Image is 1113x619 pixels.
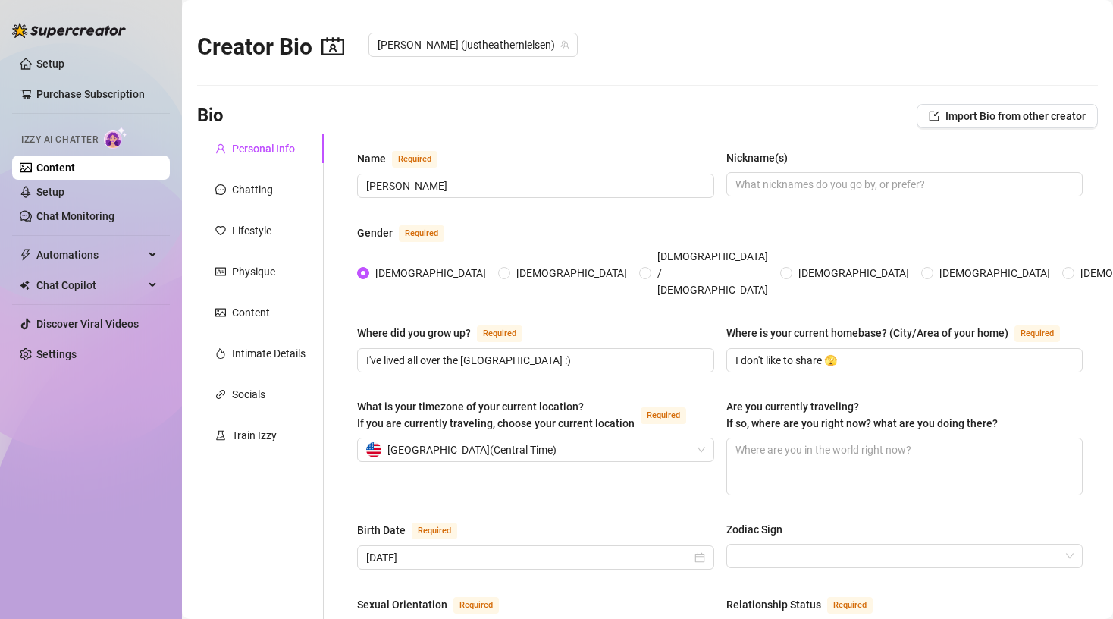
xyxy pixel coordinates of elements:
img: Chat Copilot [20,280,30,291]
div: Where did you grow up? [357,325,471,341]
div: Content [232,304,270,321]
label: Sexual Orientation [357,595,516,614]
span: [GEOGRAPHIC_DATA] ( Central Time ) [387,438,556,461]
span: Chat Copilot [36,273,144,297]
div: Train Izzy [232,427,277,444]
h2: Creator Bio [197,33,344,61]
div: Where is your current homebase? (City/Area of your home) [726,325,1008,341]
span: Required [477,325,522,342]
a: Settings [36,348,77,360]
input: Nickname(s) [735,176,1071,193]
div: Chatting [232,181,273,198]
a: Chat Monitoring [36,210,114,222]
span: Heather (justheathernielsen) [378,33,569,56]
a: Setup [36,58,64,70]
img: logo-BBDzfeDw.svg [12,23,126,38]
div: Zodiac Sign [726,521,782,538]
span: Required [641,407,686,424]
span: team [560,40,569,49]
div: Name [357,150,386,167]
span: Required [392,151,437,168]
input: Birth Date [366,549,691,566]
input: Where is your current homebase? (City/Area of your home) [735,352,1071,369]
span: Required [399,225,444,242]
span: experiment [215,430,226,441]
span: [DEMOGRAPHIC_DATA] [369,265,492,281]
div: Relationship Status [726,596,821,613]
span: Automations [36,243,144,267]
span: [DEMOGRAPHIC_DATA] [510,265,633,281]
span: Required [453,597,499,614]
span: [DEMOGRAPHIC_DATA] [792,265,915,281]
label: Gender [357,224,461,242]
div: Personal Info [232,140,295,157]
span: heart [215,225,226,236]
span: link [215,389,226,400]
span: message [215,184,226,195]
a: Discover Viral Videos [36,318,139,330]
span: Izzy AI Chatter [21,133,98,147]
div: Nickname(s) [726,149,788,166]
img: us [366,442,381,457]
label: Nickname(s) [726,149,798,166]
span: Required [1014,325,1060,342]
iframe: Intercom live chat [1061,567,1098,604]
span: import [929,111,939,121]
span: Import Bio from other creator [945,110,1086,122]
div: Lifestyle [232,222,271,239]
span: Are you currently traveling? If so, where are you right now? what are you doing there? [726,401,998,429]
div: Intimate Details [232,345,306,362]
span: picture [215,307,226,318]
a: Content [36,162,75,174]
label: Where did you grow up? [357,324,539,342]
span: fire [215,348,226,359]
h3: Bio [197,104,224,128]
span: Required [827,597,873,614]
label: Zodiac Sign [726,521,793,538]
span: thunderbolt [20,249,32,261]
span: idcard [215,266,226,277]
div: Gender [357,225,393,241]
a: Setup [36,186,64,198]
span: Required [412,523,457,539]
span: [DEMOGRAPHIC_DATA] / [DEMOGRAPHIC_DATA] [651,248,774,298]
input: Name [366,178,702,194]
div: Birth Date [357,522,406,539]
label: Where is your current homebase? (City/Area of your home) [726,324,1077,342]
a: Purchase Subscription [36,88,145,100]
div: Physique [232,263,275,280]
label: Birth Date [357,521,474,539]
label: Name [357,149,454,168]
button: Import Bio from other creator [917,104,1098,128]
span: What is your timezone of your current location? If you are currently traveling, choose your curre... [357,401,635,429]
span: [DEMOGRAPHIC_DATA] [933,265,1056,281]
img: AI Chatter [104,127,127,149]
span: contacts [321,35,344,58]
div: Sexual Orientation [357,596,447,613]
label: Relationship Status [726,595,889,614]
input: Where did you grow up? [366,352,702,369]
span: user [215,143,226,154]
div: Socials [232,386,265,403]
